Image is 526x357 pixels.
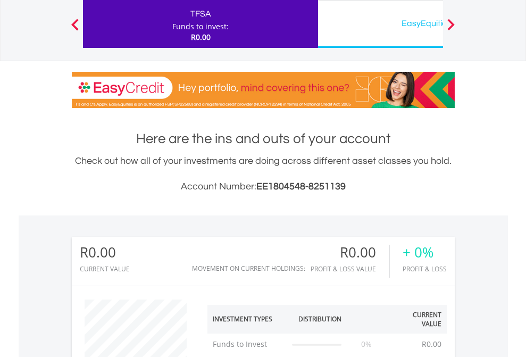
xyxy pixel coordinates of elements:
th: Investment Types [207,305,287,334]
div: Funds to invest: [172,21,229,32]
div: Check out how all of your investments are doing across different asset classes you hold. [72,154,455,194]
div: CURRENT VALUE [80,265,130,272]
td: 0% [347,334,387,355]
button: Previous [64,24,86,35]
span: EE1804548-8251139 [256,181,346,192]
div: Movement on Current Holdings: [192,265,305,272]
button: Next [440,24,462,35]
h3: Account Number: [72,179,455,194]
td: Funds to Invest [207,334,287,355]
img: EasyCredit Promotion Banner [72,72,455,108]
div: R0.00 [311,245,389,260]
div: Profit & Loss [403,265,447,272]
h1: Here are the ins and outs of your account [72,129,455,148]
div: Profit & Loss Value [311,265,389,272]
div: Distribution [298,314,341,323]
td: R0.00 [416,334,447,355]
div: R0.00 [80,245,130,260]
th: Current Value [387,305,447,334]
span: R0.00 [191,32,211,42]
div: + 0% [403,245,447,260]
div: TFSA [89,6,312,21]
